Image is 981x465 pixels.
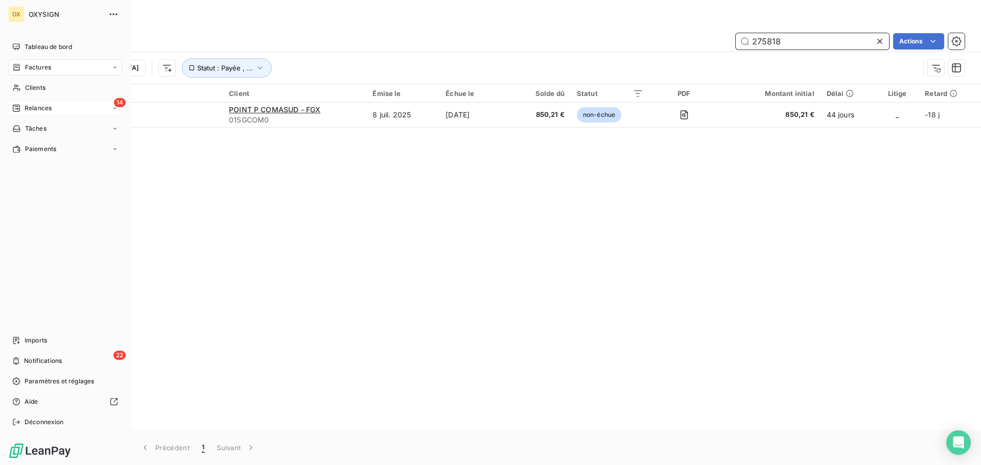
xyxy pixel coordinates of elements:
span: OXYSIGN [29,10,102,18]
button: 1 [196,437,211,458]
td: 44 jours [821,103,876,127]
a: Paramètres et réglages [8,373,122,389]
div: Client [229,89,360,97]
span: POINT P COMASUD - FGX [229,105,320,114]
div: Échue le [446,89,507,97]
span: Clients [25,83,45,92]
div: Émise le [372,89,433,97]
span: 850,21 € [725,110,814,120]
div: Statut [577,89,643,97]
td: 8 juil. 2025 [366,103,439,127]
div: Solde dû [519,89,564,97]
a: Imports [8,332,122,349]
span: Statut : Payée , ... [197,64,253,72]
a: Factures [8,59,122,76]
div: PDF [656,89,712,97]
button: Actions [893,33,944,50]
a: Paiements [8,141,122,157]
span: Paiements [25,144,56,154]
span: Imports [25,336,47,345]
span: Déconnexion [25,418,64,427]
a: 14Relances [8,100,122,116]
span: Tâches [25,124,46,133]
a: Tâches [8,120,122,137]
span: Paramètres et réglages [25,377,94,386]
a: Tableau de bord [8,39,122,55]
div: Retard [925,89,975,97]
span: _ [896,110,899,119]
span: Factures [25,63,51,72]
span: 1 [202,443,204,453]
td: [DATE] [439,103,513,127]
div: Délai [827,89,870,97]
div: Open Intercom Messenger [946,430,971,455]
span: Aide [25,397,38,406]
button: Statut : Payée , ... [182,58,272,78]
span: 850,21 € [519,110,564,120]
a: Clients [8,80,122,96]
div: Montant initial [725,89,814,97]
button: Suivant [211,437,262,458]
span: 01SGCOM0 [229,115,360,125]
span: 14 [114,98,126,107]
div: Litige [882,89,913,97]
input: Rechercher [736,33,889,50]
span: Relances [25,104,52,113]
button: Précédent [134,437,196,458]
span: 22 [113,351,126,360]
span: -18 j [925,110,940,119]
span: non-échue [577,107,621,123]
span: Notifications [24,356,62,365]
a: Aide [8,394,122,410]
span: Tableau de bord [25,42,72,52]
div: OX [8,6,25,22]
img: Logo LeanPay [8,443,72,459]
